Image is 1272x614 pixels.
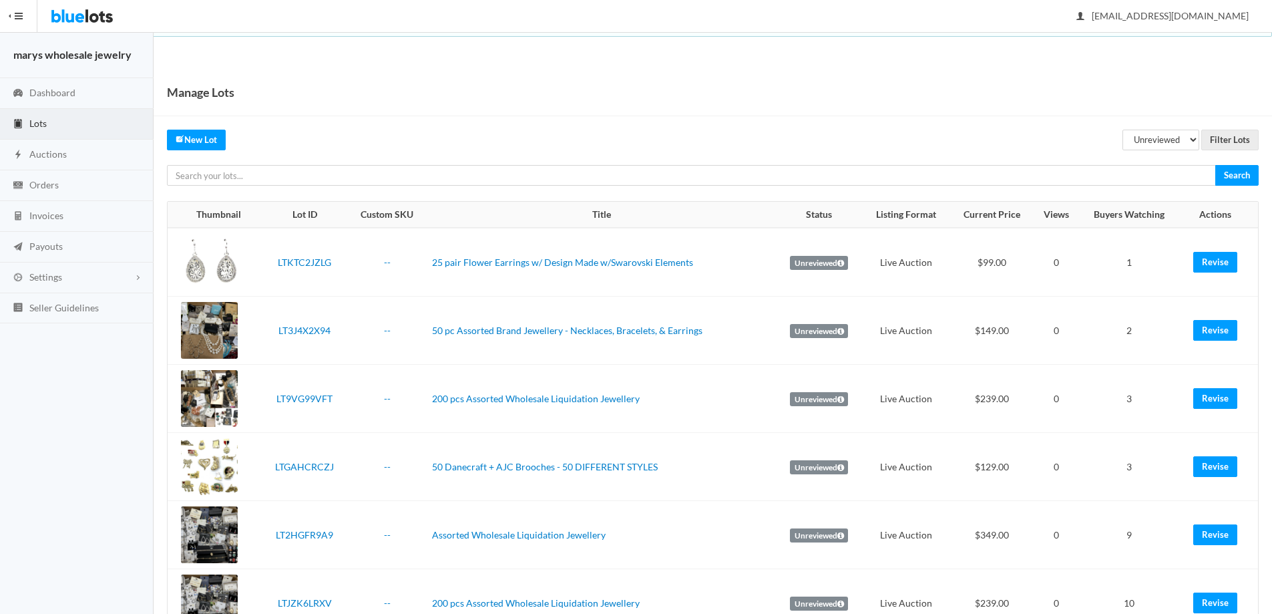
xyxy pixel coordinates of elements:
span: Orders [29,179,59,190]
ion-icon: create [176,134,184,143]
ion-icon: paper plane [11,241,25,254]
a: Revise [1193,524,1237,545]
ion-icon: list box [11,302,25,315]
a: 200 pcs Assorted Wholesale Liquidation Jewellery [432,597,640,609]
label: Unreviewed [790,528,848,543]
a: -- [384,461,391,472]
a: Revise [1193,388,1237,409]
h1: Manage Lots [167,82,234,102]
td: $129.00 [950,433,1034,501]
td: Live Auction [862,228,950,297]
label: Unreviewed [790,597,848,611]
td: Live Auction [862,365,950,433]
th: Listing Format [862,202,950,228]
span: Dashboard [29,87,75,98]
a: Revise [1193,252,1237,273]
a: Revise [1193,320,1237,341]
td: 0 [1034,365,1078,433]
td: 0 [1034,501,1078,569]
a: 25 pair Flower Earrings w/ Design Made w/Swarovski Elements [432,257,693,268]
input: Filter Lots [1201,130,1259,150]
th: Current Price [950,202,1034,228]
td: $99.00 [950,228,1034,297]
input: Search your lots... [167,165,1216,186]
span: [EMAIL_ADDRESS][DOMAIN_NAME] [1077,10,1249,21]
th: Buyers Watching [1078,202,1180,228]
a: Revise [1193,456,1237,477]
td: $239.00 [950,365,1034,433]
span: Payouts [29,241,63,252]
td: Live Auction [862,433,950,501]
a: LT2HGFR9A9 [276,529,333,541]
label: Unreviewed [790,392,848,407]
td: 3 [1078,365,1180,433]
strong: marys wholesale jewelry [13,48,132,61]
span: Invoices [29,210,63,221]
a: Revise [1193,593,1237,613]
a: LT9VG99VFT [276,393,333,404]
a: LTKTC2JZLG [278,257,331,268]
a: 50 Danecraft + AJC Brooches - 50 DIFFERENT STYLES [432,461,658,472]
a: Assorted Wholesale Liquidation Jewellery [432,529,606,541]
td: $149.00 [950,297,1034,365]
td: 0 [1034,433,1078,501]
a: LT3J4X2X94 [278,325,331,336]
span: Lots [29,118,47,129]
th: Custom SKU [348,202,427,228]
span: Settings [29,271,62,283]
th: Views [1034,202,1078,228]
th: Lot ID [262,202,348,228]
th: Status [777,202,862,228]
td: 9 [1078,501,1180,569]
a: -- [384,325,391,336]
ion-icon: speedometer [11,88,25,100]
ion-icon: flash [11,149,25,162]
a: LTGAHCRCZJ [275,461,334,472]
a: -- [384,597,391,609]
a: -- [384,393,391,404]
label: Unreviewed [790,460,848,475]
ion-icon: clipboard [11,118,25,131]
a: -- [384,257,391,268]
ion-icon: person [1074,11,1087,23]
td: Live Auction [862,297,950,365]
td: 1 [1078,228,1180,297]
ion-icon: cash [11,180,25,192]
td: Live Auction [862,501,950,569]
input: Search [1215,165,1259,186]
a: createNew Lot [167,130,226,150]
td: 0 [1034,297,1078,365]
td: 2 [1078,297,1180,365]
label: Unreviewed [790,324,848,339]
td: 0 [1034,228,1078,297]
span: Auctions [29,148,67,160]
a: -- [384,529,391,541]
th: Thumbnail [168,202,262,228]
th: Actions [1180,202,1258,228]
ion-icon: cog [11,272,25,285]
a: 50 pc Assorted Brand Jewellery - Necklaces, Bracelets, & Earrings [432,325,702,336]
ion-icon: calculator [11,210,25,223]
span: Seller Guidelines [29,302,99,313]
td: $349.00 [950,501,1034,569]
th: Title [427,202,777,228]
a: LTJZK6LRXV [278,597,332,609]
label: Unreviewed [790,256,848,271]
a: 200 pcs Assorted Wholesale Liquidation Jewellery [432,393,640,404]
td: 3 [1078,433,1180,501]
